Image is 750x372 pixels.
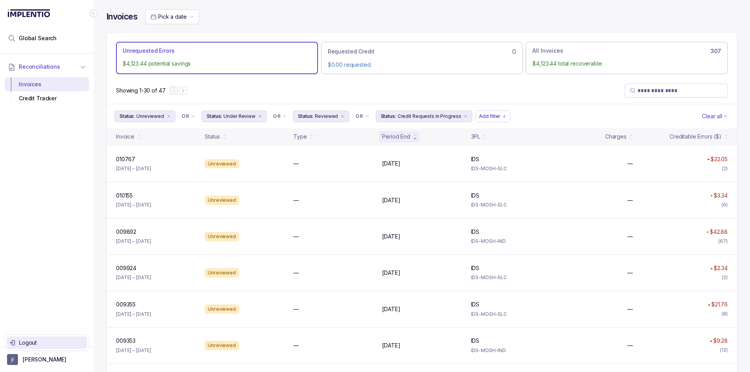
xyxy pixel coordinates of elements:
button: Filter Chip Under Review [202,110,267,122]
p: [DATE] – [DATE] [116,310,151,318]
div: Creditable Errors ($) [670,133,721,141]
div: (6) [721,201,728,209]
div: Invoice [116,133,134,141]
h4: Invoices [106,11,137,22]
p: IDS [471,155,480,163]
div: (67) [718,237,728,245]
p: [DATE] [382,196,400,204]
button: Date Range Picker [145,9,199,24]
p: Unreviewed [136,112,164,120]
img: red pointer upwards [707,158,709,160]
div: remove content [339,113,346,119]
div: Unreviewed [205,232,239,241]
p: — [627,342,633,349]
div: Credit Tracker [11,91,83,105]
p: Logout [19,339,84,347]
img: red pointer upwards [710,267,712,269]
div: Remaining page entries [116,87,165,94]
p: Status: [298,112,313,120]
div: Status [205,133,220,141]
div: Unreviewed [205,341,239,350]
p: 009892 [116,228,136,236]
p: IDS-MOSH-IND [471,237,550,245]
div: Type [293,133,307,141]
p: [DATE] [382,342,400,349]
p: $42.88 [710,228,728,236]
p: IDS-MOSH-SLC [471,310,550,318]
div: (2) [722,274,728,281]
img: red pointer upwards [710,195,712,197]
div: remove content [257,113,263,119]
p: 009924 [116,264,136,272]
p: [DATE] – [DATE] [116,201,151,209]
button: Filter Chip Reviewed [293,110,349,122]
p: — [627,160,633,167]
img: red pointer upwards [710,340,712,342]
p: OR [182,113,189,119]
p: — [293,196,299,204]
p: $2.34 [714,264,728,272]
p: [DATE] – [DATE] [116,237,151,245]
p: Status: [207,112,222,120]
p: Credit Requests In Progress [398,112,461,120]
div: Unreviewed [205,196,239,205]
p: Under Review [223,112,255,120]
h6: 307 [711,48,721,54]
div: Invoices [11,77,83,91]
div: Collapse Icon [89,9,98,18]
p: — [293,160,299,167]
p: Clear all [702,112,722,120]
p: 010767 [116,155,135,163]
div: 0 [328,47,516,56]
p: — [293,342,299,349]
div: (12) [720,346,728,354]
p: [DATE] [382,233,400,240]
p: OR [355,113,363,119]
li: Filter Chip Connector undefined [182,113,195,119]
p: — [627,233,633,240]
p: [DATE] [382,269,400,277]
li: Filter Chip Add filter [475,110,510,122]
p: $32.05 [711,155,728,163]
p: $21.76 [711,301,728,308]
p: — [293,269,299,277]
p: $9.28 [713,337,728,345]
div: Unreviewed [205,159,239,169]
ul: Action Tab Group [116,42,728,74]
div: 3PL [471,133,480,141]
p: $3.34 [714,192,728,199]
div: remove content [166,113,172,119]
p: IDS [471,192,480,199]
li: Filter Chip Connector undefined [355,113,369,119]
p: [DATE] – [DATE] [116,347,151,354]
p: Status: [120,112,135,120]
span: Reconciliations [19,63,60,71]
div: Unreviewed [205,304,239,314]
button: Filter Chip Credit Requests In Progress [376,110,473,122]
div: remove content [462,113,469,119]
p: IDS [471,337,480,345]
p: IDS-MOSH-SLC [471,201,550,209]
p: — [627,305,633,313]
p: Reviewed [315,112,338,120]
div: (2) [722,165,728,173]
p: 010155 [116,192,133,199]
p: 009353 [116,337,136,345]
p: IDS-MOSH-IND [471,347,550,354]
button: Filter Chip Connector undefined [270,111,290,122]
button: Filter Chip Connector undefined [352,111,372,122]
button: User initials[PERSON_NAME] [7,354,87,365]
p: Requested Credit [328,48,375,55]
p: $0.00 requested [328,61,516,69]
search: Date Range Picker [150,13,186,21]
p: — [293,305,299,313]
p: All Invoices [532,47,563,55]
ul: Filter Group [114,110,700,122]
li: Filter Chip Unreviewed [114,110,175,122]
p: OR [273,113,280,119]
button: Next Page [179,87,187,94]
p: $4,123.44 potential savings [123,60,311,68]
